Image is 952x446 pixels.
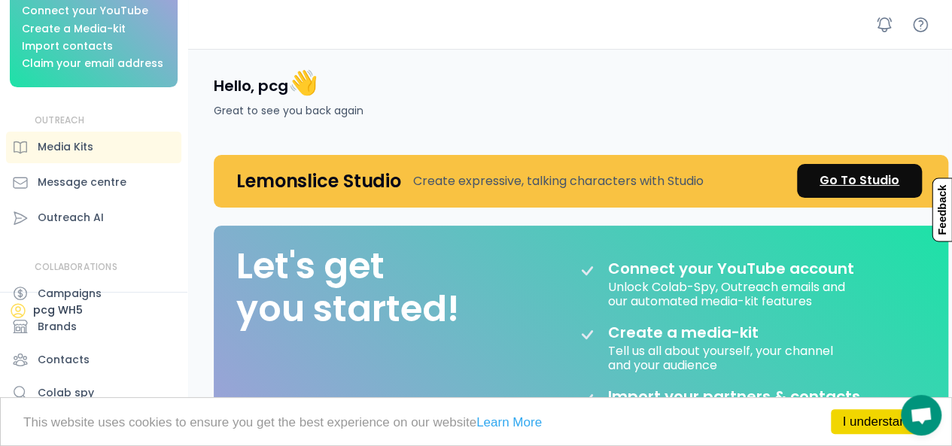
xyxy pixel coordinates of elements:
div: Create a media-kit [608,323,796,341]
div: Outreach AI [38,210,104,226]
div: OUTREACH [35,114,85,127]
div: Contacts [38,352,90,368]
div: Import your partners & contacts [608,387,860,405]
div: Let's get you started! [236,244,459,331]
div: Connect your YouTube account [608,259,854,278]
div: Media Kits [38,139,93,155]
a: Go To Studio [797,164,922,198]
div: Connect your YouTube [22,5,148,17]
p: This website uses cookies to ensure you get the best experience on our website [23,416,929,429]
font: 👋 [288,65,318,99]
div: Go To Studio [820,171,899,190]
div: Create a Media-kit [22,23,126,35]
div: Brands [38,319,77,335]
a: Open chat [901,395,941,435]
h4: Lemonslice Studio [236,169,401,193]
div: Message centre [38,174,126,190]
div: Colab spy [38,385,94,401]
div: Create expressive, talking characters with Studio [413,172,704,190]
a: I understand! [831,409,929,434]
a: Learn More [476,415,542,429]
h4: Hello, pcg [214,67,318,99]
div: Unlock Colab-Spy, Outreach emails and our automated media-kit features [608,278,848,308]
div: Import contacts [22,41,113,52]
div: Claim your email address [22,58,163,69]
div: Great to see you back again [214,103,363,119]
div: COLLABORATIONS [35,261,117,274]
div: Campaigns [38,286,102,302]
div: Tell us all about yourself, your channel and your audience [608,341,836,372]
